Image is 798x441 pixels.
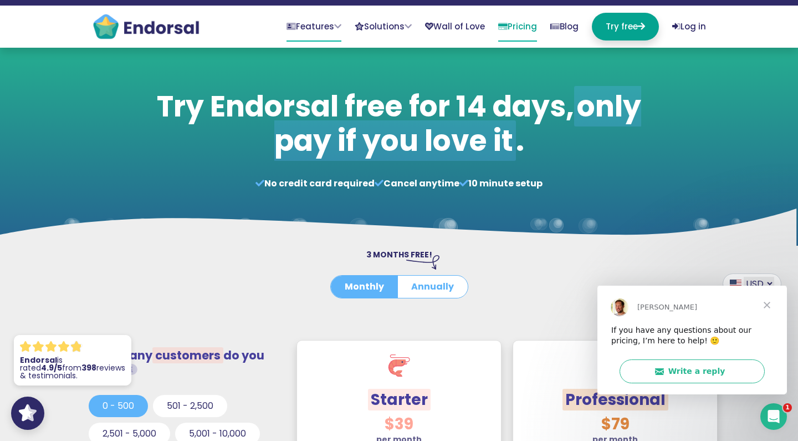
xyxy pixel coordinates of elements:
span: 1 [783,403,792,412]
span: Starter [368,389,431,410]
a: Features [287,13,341,42]
span: customers [152,347,223,363]
p: is rated from reviews & testimonials. [20,356,125,379]
button: Write a reply [22,74,167,98]
h1: Try Endorsal free for 14 days, . [151,89,647,159]
h3: How many do you have? [89,348,277,376]
a: Blog [550,13,579,40]
a: Solutions [355,13,412,40]
span: $39 [385,413,413,435]
a: Try free [592,13,659,40]
button: 0 - 500 [89,395,148,417]
i: Total customers from whom you request testimonials/reviews. [126,364,137,376]
div: If you have any questions about our pricing, I’m here to help! 🙂 [14,39,176,61]
span: Professional [562,389,668,410]
img: endorsal-logo@2x.png [92,13,200,40]
p: No credit card required Cancel anytime 10 minute setup [151,177,647,190]
button: Annually [397,276,468,298]
a: Pricing [498,13,537,42]
img: shrimp.svg [388,354,410,377]
a: Wall of Love [425,13,485,40]
strong: 398 [81,362,96,373]
button: Monthly [331,276,398,298]
strong: 4.9/5 [41,362,62,373]
img: arrow-right-down.svg [406,255,439,270]
span: only pay if you love it [274,86,642,161]
button: 501 - 2,500 [153,395,227,417]
span: $79 [601,413,630,435]
strong: Endorsal [20,354,57,366]
a: Log in [672,13,706,40]
iframe: Intercom live chat message [597,286,787,394]
span: 3 MONTHS FREE! [366,249,432,260]
iframe: Intercom live chat [760,403,787,430]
